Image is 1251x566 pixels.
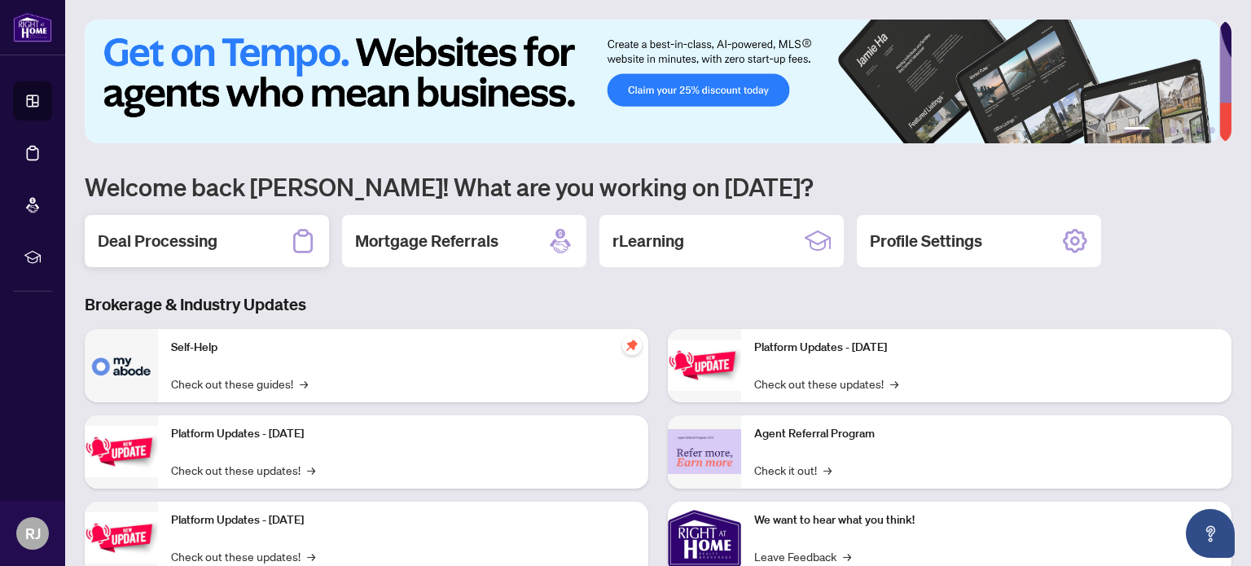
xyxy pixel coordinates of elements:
span: → [307,461,315,479]
button: Open asap [1186,509,1235,558]
a: Check it out!→ [754,461,832,479]
img: Self-Help [85,329,158,402]
p: We want to hear what you think! [754,511,1218,529]
a: Check out these updates!→ [171,461,315,479]
img: Platform Updates - June 23, 2025 [668,340,741,391]
a: Leave Feedback→ [754,547,851,565]
p: Platform Updates - [DATE] [171,511,635,529]
button: 1 [1124,127,1150,134]
button: 5 [1196,127,1202,134]
span: pushpin [622,336,642,355]
span: → [890,375,898,393]
button: 4 [1183,127,1189,134]
a: Check out these updates!→ [754,375,898,393]
img: logo [13,12,52,42]
button: 6 [1209,127,1215,134]
h2: Mortgage Referrals [355,230,498,252]
p: Self-Help [171,339,635,357]
span: → [843,547,851,565]
button: 2 [1157,127,1163,134]
h1: Welcome back [PERSON_NAME]! What are you working on [DATE]? [85,171,1231,202]
a: Check out these guides!→ [171,375,308,393]
h2: Profile Settings [870,230,982,252]
span: → [823,461,832,479]
span: RJ [25,522,41,545]
a: Check out these updates!→ [171,547,315,565]
img: Slide 0 [85,20,1219,143]
p: Platform Updates - [DATE] [171,425,635,443]
button: 3 [1170,127,1176,134]
p: Agent Referral Program [754,425,1218,443]
img: Platform Updates - September 16, 2025 [85,426,158,477]
h2: Deal Processing [98,230,217,252]
span: → [300,375,308,393]
img: Platform Updates - July 21, 2025 [85,512,158,564]
span: → [307,547,315,565]
h3: Brokerage & Industry Updates [85,293,1231,316]
p: Platform Updates - [DATE] [754,339,1218,357]
h2: rLearning [612,230,684,252]
img: Agent Referral Program [668,429,741,474]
